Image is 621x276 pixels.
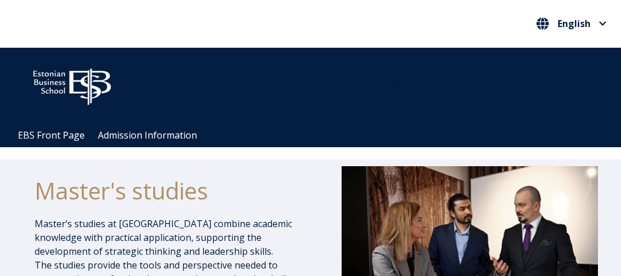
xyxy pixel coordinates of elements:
nav: Select your language [533,14,609,33]
span: Community for Growth and Resp [279,79,421,92]
h1: Master's studies [35,177,314,205]
div: Navigation Menu [12,124,621,147]
span: English [558,19,590,28]
a: EBS Front Page [18,129,85,141]
button: English [533,14,609,33]
img: ebs_logo2016_white [23,59,121,109]
a: Admission Information [98,129,197,141]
